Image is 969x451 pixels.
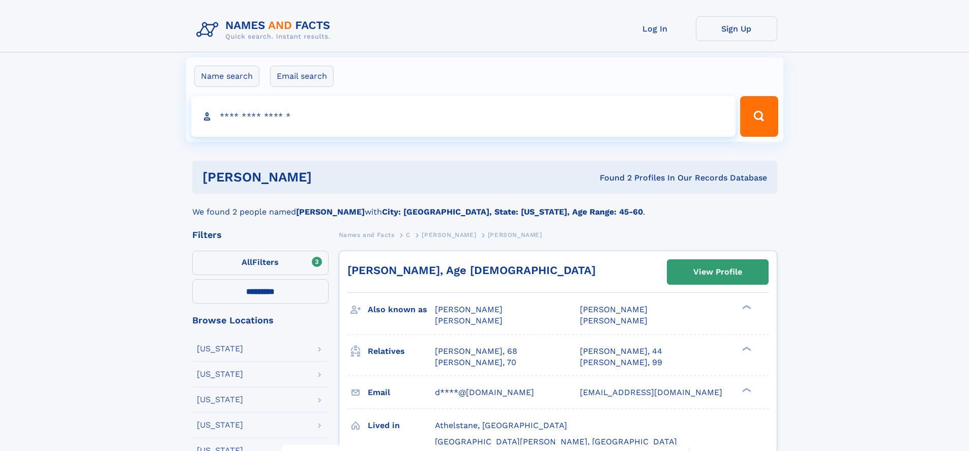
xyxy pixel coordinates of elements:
a: [PERSON_NAME] [422,228,476,241]
span: [PERSON_NAME] [488,231,542,238]
label: Name search [194,66,259,87]
div: Filters [192,230,329,239]
span: [PERSON_NAME] [580,316,648,325]
a: C [406,228,410,241]
div: [US_STATE] [197,345,243,353]
div: We found 2 people named with . [192,194,777,218]
span: All [242,257,252,267]
h3: Lived in [368,417,435,434]
a: [PERSON_NAME], 70 [435,357,516,368]
img: Logo Names and Facts [192,16,339,44]
div: [US_STATE] [197,421,243,429]
b: City: [GEOGRAPHIC_DATA], State: [US_STATE], Age Range: 45-60 [382,207,643,217]
a: Sign Up [696,16,777,41]
span: C [406,231,410,238]
a: [PERSON_NAME], 68 [435,346,517,357]
span: [GEOGRAPHIC_DATA][PERSON_NAME], [GEOGRAPHIC_DATA] [435,437,677,446]
a: [PERSON_NAME], Age [DEMOGRAPHIC_DATA] [347,264,596,277]
div: ❯ [740,386,752,393]
div: ❯ [740,345,752,352]
h3: Also known as [368,301,435,318]
a: [PERSON_NAME], 99 [580,357,662,368]
div: Browse Locations [192,316,329,325]
b: [PERSON_NAME] [296,207,365,217]
h3: Email [368,384,435,401]
input: search input [191,96,736,137]
span: Athelstane, [GEOGRAPHIC_DATA] [435,420,567,430]
button: Search Button [740,96,778,137]
h3: Relatives [368,343,435,360]
h1: [PERSON_NAME] [202,171,456,184]
div: [US_STATE] [197,370,243,378]
span: [PERSON_NAME] [580,305,648,314]
span: [EMAIL_ADDRESS][DOMAIN_NAME] [580,387,722,397]
span: [PERSON_NAME] [435,316,503,325]
span: [PERSON_NAME] [435,305,503,314]
a: Log In [614,16,696,41]
a: [PERSON_NAME], 44 [580,346,662,357]
div: Found 2 Profiles In Our Records Database [456,172,767,184]
div: View Profile [693,260,742,284]
label: Filters [192,251,329,275]
a: View Profile [667,260,768,284]
a: Names and Facts [339,228,395,241]
label: Email search [270,66,334,87]
div: [US_STATE] [197,396,243,404]
div: ❯ [740,304,752,311]
span: [PERSON_NAME] [422,231,476,238]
